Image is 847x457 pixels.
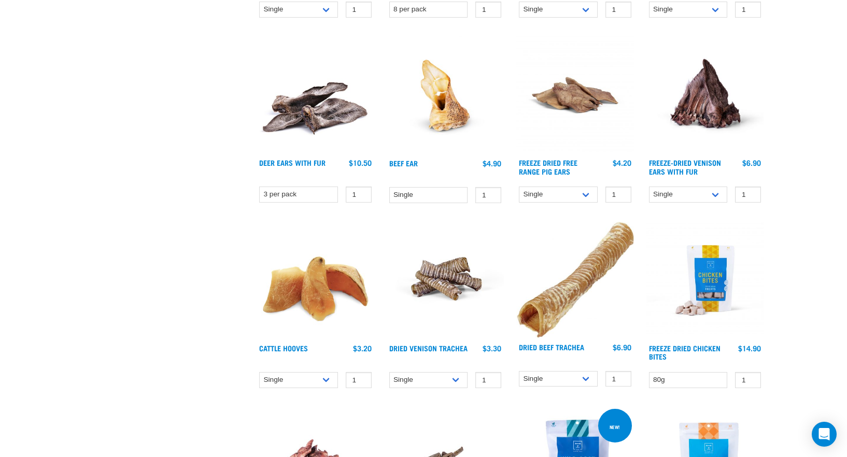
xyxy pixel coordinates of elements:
a: Cattle Hooves [259,346,308,350]
a: Deer Ears with Fur [259,161,326,164]
div: $6.90 [613,343,631,351]
input: 1 [605,371,631,387]
input: 1 [475,187,501,203]
input: 1 [735,2,761,18]
input: 1 [605,2,631,18]
img: Raw Essentials Freeze Dried Deer Ears With Fur [646,36,764,154]
img: Pigs Ears [516,36,634,154]
input: 1 [346,2,372,18]
div: new! [605,419,625,435]
div: $10.50 [349,159,372,167]
img: Pile Of Furry Deer Ears For Pets [257,36,374,154]
img: RE Product Shoot 2023 Nov8581 [646,222,764,339]
a: Beef Ear [389,161,418,165]
input: 1 [605,187,631,203]
img: Beef ear [387,36,504,154]
img: Stack of treats for pets including venison trachea [387,222,504,339]
a: Dried Venison Trachea [389,346,468,350]
a: Freeze Dried Chicken Bites [649,346,721,358]
div: $3.30 [483,344,501,352]
a: Freeze-Dried Venison Ears with Fur [649,161,721,173]
div: $3.20 [353,344,372,352]
div: $6.90 [742,159,761,167]
a: Freeze Dried Free Range Pig Ears [519,161,577,173]
div: $14.90 [738,344,761,352]
input: 1 [346,372,372,388]
img: Trachea [516,222,634,338]
input: 1 [475,2,501,18]
div: Open Intercom Messenger [812,422,837,447]
input: 1 [735,372,761,388]
img: Pile Of Cattle Hooves Treats For Dogs [257,222,374,339]
div: $4.90 [483,159,501,167]
a: Dried Beef Trachea [519,345,584,349]
input: 1 [735,187,761,203]
input: 1 [475,372,501,388]
input: 1 [346,187,372,203]
div: $4.20 [613,159,631,167]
